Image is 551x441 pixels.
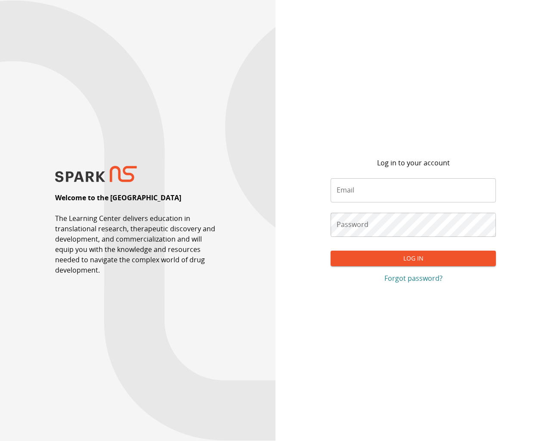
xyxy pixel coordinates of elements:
[55,193,181,203] p: Welcome to the [GEOGRAPHIC_DATA]
[55,166,137,183] img: SPARK NS
[377,158,450,168] p: Log in to your account
[55,213,220,275] p: The Learning Center delivers education in translational research, therapeutic discovery and devel...
[331,273,496,283] a: Forgot password?
[331,251,496,267] button: Log In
